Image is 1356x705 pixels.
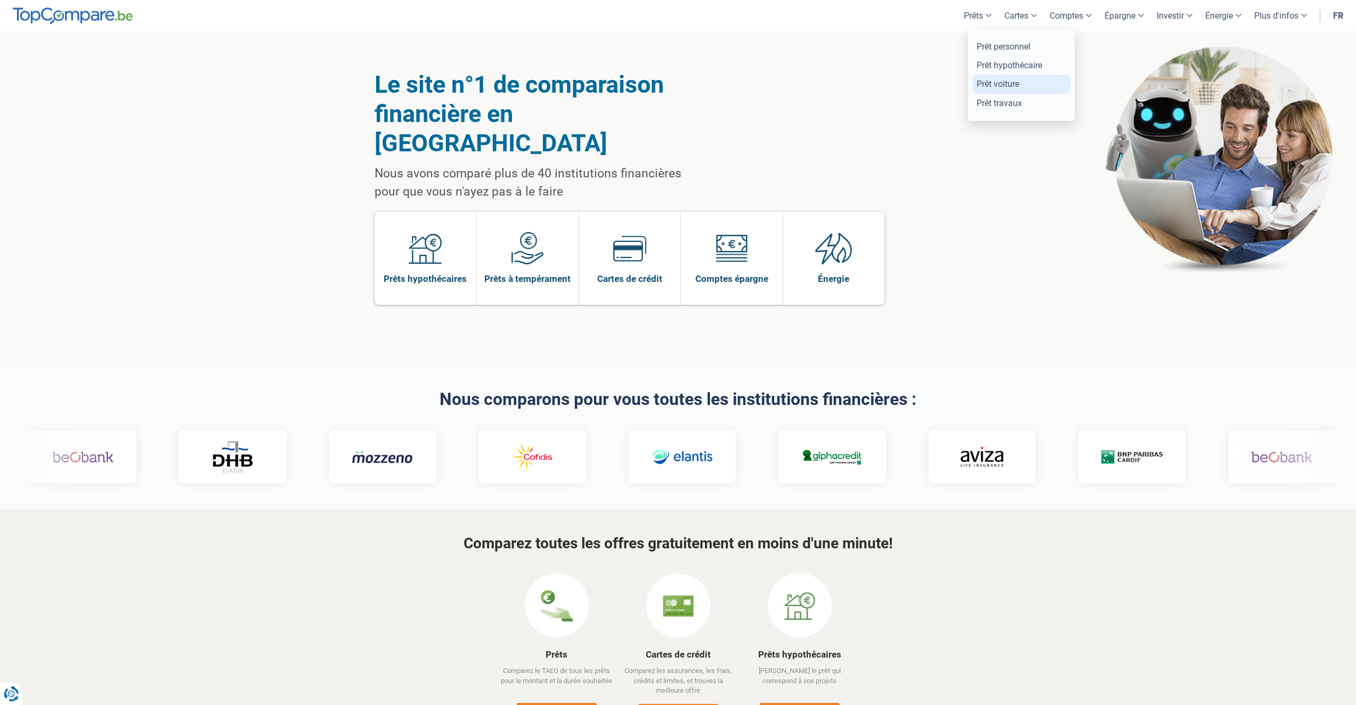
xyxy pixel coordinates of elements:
span: Cartes de crédit [597,273,662,285]
img: Prêts à tempérament [511,232,544,265]
a: Comptes épargne Comptes épargne [681,212,783,305]
img: Comptes épargne [715,232,748,265]
img: Énergie [815,232,852,265]
img: Aviza [958,447,1001,467]
img: TopCompare [13,7,133,25]
a: Prêt personnel [972,37,1070,56]
h2: Nous comparons pour vous toutes les institutions financières : [375,390,982,409]
img: Prêts hypothécaires [409,232,442,265]
img: Cartes de crédit [613,232,646,265]
h1: Le site n°1 de comparaison financière en [GEOGRAPHIC_DATA] [375,70,709,158]
img: Alphacredit [799,448,860,466]
p: Nous avons comparé plus de 40 institutions financières pour que vous n'ayez pas à le faire [375,165,709,201]
img: DHB Bank [209,441,251,473]
h3: Comparez toutes les offres gratuitement en moins d'une minute! [375,536,982,552]
img: Elantis [649,442,710,473]
img: Cardif [1099,450,1160,464]
a: Prêt voiture [972,75,1070,93]
img: Mozzeno [349,450,410,464]
a: Prêts à tempérament Prêts à tempérament [477,212,579,305]
a: Énergie Énergie [783,212,885,305]
img: Prêts [541,590,573,622]
img: Cartes de crédit [662,590,694,622]
p: Comparez les assurances, les frais, crédits et limites, et trouvez la meilleure offre [618,666,738,696]
img: Prêts hypothécaires [784,590,816,622]
a: Cartes de crédit Cartes de crédit [579,212,681,305]
a: Prêt hypothécaire [972,56,1070,75]
a: Prêts [546,649,567,660]
a: Prêts hypothécaires [758,649,841,660]
a: Cartes de crédit [646,649,711,660]
img: Cofidis [499,442,561,473]
p: Comparez le TAEG de tous les prêts pour le montant et la durée souhaitée [497,666,616,695]
p: [PERSON_NAME] le prêt qui correspond à vos projets [740,666,859,695]
a: Prêts hypothécaires Prêts hypothécaires [375,212,477,305]
span: Comptes épargne [695,273,768,285]
a: Prêt travaux [972,94,1070,112]
span: Énergie [818,273,849,285]
span: Prêts à tempérament [484,273,571,285]
span: Prêts hypothécaires [384,273,467,285]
